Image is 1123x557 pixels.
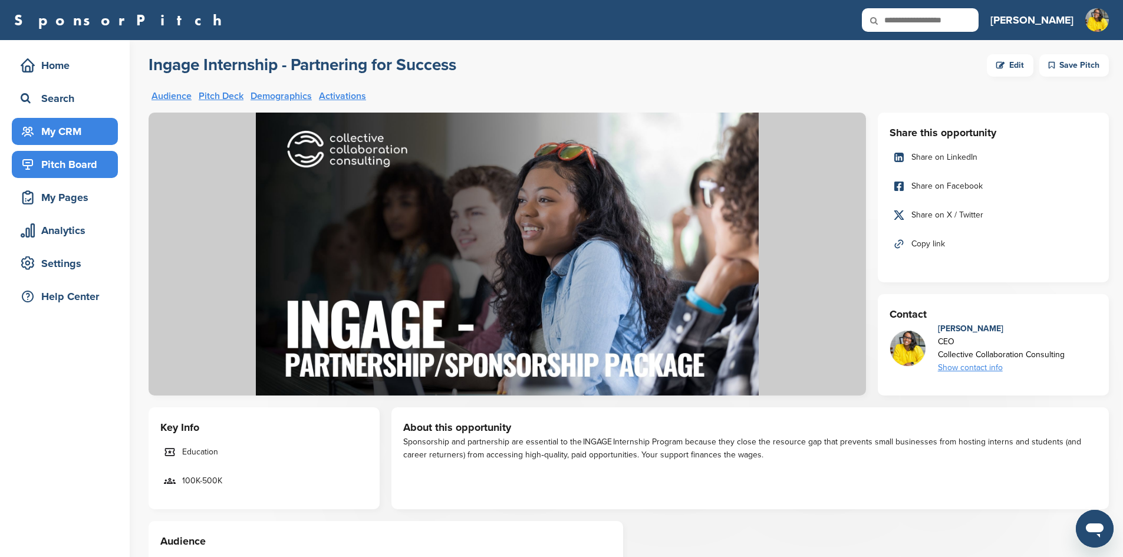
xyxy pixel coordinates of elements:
[938,322,1065,335] div: [PERSON_NAME]
[18,154,118,175] div: Pitch Board
[1076,510,1114,548] iframe: Button to launch messaging window
[403,419,1097,436] h3: About this opportunity
[890,203,1097,228] a: Share on X / Twitter
[987,54,1033,77] a: Edit
[149,113,866,395] img: Sponsorpitch &
[18,88,118,109] div: Search
[18,55,118,76] div: Home
[890,331,926,366] img: Untitled design (1)
[199,91,243,101] a: Pitch Deck
[18,121,118,142] div: My CRM
[890,306,1097,322] h3: Contact
[890,145,1097,170] a: Share on LinkedIn
[152,91,192,101] a: Audience
[403,436,1097,462] div: Sponsorship and partnership are essential to the INGAGE Internship Program because they close the...
[1039,54,1109,77] div: Save Pitch
[990,7,1073,33] a: [PERSON_NAME]
[182,474,222,487] span: 100K-500K
[251,91,312,101] a: Demographics
[149,54,456,75] h2: Ingage Internship - Partnering for Success
[990,12,1073,28] h3: [PERSON_NAME]
[18,286,118,307] div: Help Center
[12,217,118,244] a: Analytics
[18,253,118,274] div: Settings
[911,151,977,164] span: Share on LinkedIn
[12,184,118,211] a: My Pages
[12,250,118,277] a: Settings
[12,151,118,178] a: Pitch Board
[911,209,983,222] span: Share on X / Twitter
[12,85,118,112] a: Search
[938,361,1065,374] div: Show contact info
[12,283,118,310] a: Help Center
[938,348,1065,361] div: Collective Collaboration Consulting
[12,118,118,145] a: My CRM
[890,232,1097,256] a: Copy link
[938,335,1065,348] div: CEO
[182,446,218,459] span: Education
[160,419,368,436] h3: Key Info
[14,12,229,28] a: SponsorPitch
[18,220,118,241] div: Analytics
[319,91,366,101] a: Activations
[12,52,118,79] a: Home
[911,238,945,251] span: Copy link
[160,533,611,549] h3: Audience
[911,180,983,193] span: Share on Facebook
[149,54,456,77] a: Ingage Internship - Partnering for Success
[18,187,118,208] div: My Pages
[890,124,1097,141] h3: Share this opportunity
[890,174,1097,199] a: Share on Facebook
[1085,8,1109,32] img: Untitled design (1)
